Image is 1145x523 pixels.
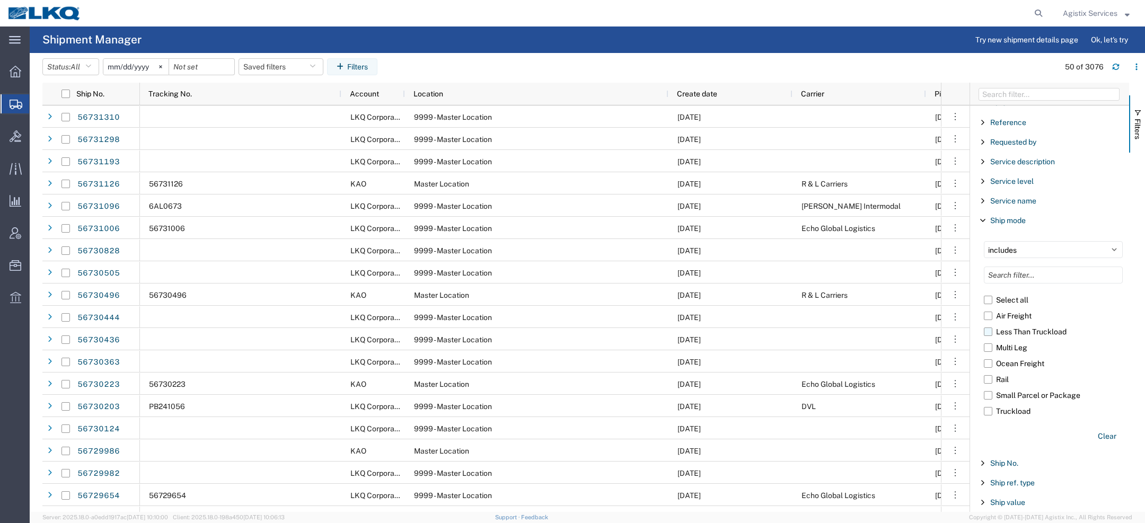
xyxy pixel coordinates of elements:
span: 09/09/2025 [935,269,958,277]
label: Rail [984,371,1123,387]
span: R & L Carriers [801,291,848,299]
span: 09/05/2025 [677,335,701,344]
span: 09/05/2025 [677,246,701,255]
span: KAO [350,447,366,455]
span: 9999 - Master Location [414,113,492,121]
span: 09/08/2025 [935,291,958,299]
a: 56730496 [77,287,120,304]
label: Small Parcel or Package [984,387,1123,403]
span: 09/08/2025 [935,135,958,144]
span: KAO [350,380,366,388]
a: 56731193 [77,154,120,171]
span: 09/05/2025 [677,202,701,210]
a: 56731298 [77,131,120,148]
span: 9999 - Master Location [414,202,492,210]
span: Master Location [414,380,469,388]
span: PB241056 [149,402,185,411]
span: 09/08/2025 [935,335,958,344]
span: 9999 - Master Location [414,269,492,277]
a: 56729654 [77,487,120,504]
span: 09/08/2025 [935,202,958,210]
a: 56731310 [77,109,120,126]
span: 09/05/2025 [677,380,701,388]
button: Status:All [42,58,99,75]
span: Ship No. [990,459,1018,467]
span: 9999 - Master Location [414,135,492,144]
span: R & L Carriers [801,180,848,188]
a: 56730436 [77,332,120,349]
span: DVL [801,402,816,411]
input: Not set [169,59,234,75]
span: Carrier [801,90,824,98]
span: 9999 - Master Location [414,424,492,433]
span: Agistix Services [1063,7,1117,19]
span: LKQ Corporation [350,224,407,233]
span: 09/05/2025 [677,402,701,411]
span: 9999 - Master Location [414,469,492,477]
span: Service level [990,177,1034,185]
label: Air Freight [984,308,1123,324]
span: Account [350,90,379,98]
span: 56730223 [149,380,186,388]
span: 09/08/2025 [935,491,958,500]
span: 09/05/2025 [677,491,701,500]
button: Clear [1091,428,1123,445]
span: 09/08/2025 [935,402,958,411]
span: LKQ Corporation [350,491,407,500]
label: Multi Leg [984,340,1123,356]
span: Master Location [414,291,469,299]
span: Server: 2025.18.0-a0edd1917ac [42,514,168,520]
span: Echo Global Logistics [801,224,875,233]
span: 09/08/2025 [935,447,958,455]
a: 56730444 [77,309,120,326]
span: 09/05/2025 [677,180,701,188]
span: 09/10/2025 [935,358,958,366]
span: 09/05/2025 [677,113,701,121]
span: 09/05/2025 [677,291,701,299]
span: 9999 - Master Location [414,358,492,366]
span: Reference [990,118,1026,127]
a: 56729982 [77,465,120,482]
a: Support [495,514,522,520]
span: Requested by [990,138,1036,146]
button: Ok, let's try [1082,31,1137,48]
span: LKQ Corporation [350,424,407,433]
span: 09/05/2025 [677,424,701,433]
span: 56729654 [149,491,186,500]
span: 56731126 [149,180,183,188]
span: LKQ Corporation [350,469,407,477]
span: 6AL0673 [149,202,182,210]
span: 09/05/2025 [677,135,701,144]
span: 9999 - Master Location [414,335,492,344]
span: 09/09/2025 [935,246,958,255]
span: 09/10/2025 [935,180,958,188]
span: 56730496 [149,291,187,299]
input: Filter Columns Input [979,88,1120,101]
span: Ship ref. type [990,478,1035,487]
span: LKQ Corporation [350,313,407,322]
a: 56730203 [77,398,120,415]
label: Ocean Freight [984,356,1123,371]
span: 09/09/2025 [935,113,958,121]
span: Tracking No. [148,90,192,98]
button: Saved filters [239,58,323,75]
span: 09/23/2025 [935,424,958,433]
button: Filters [327,58,377,75]
a: 56730223 [77,376,120,393]
a: Feedback [521,514,548,520]
span: 09/05/2025 [677,313,701,322]
span: Location [413,90,443,98]
span: LKQ Corporation [350,402,407,411]
span: 56731006 [149,224,185,233]
label: Truckload [984,403,1123,419]
span: Pickup date [935,90,975,98]
span: 09/06/2025 [935,313,958,322]
span: JB Hunt Intermodal [801,202,901,210]
label: Less Than Truckload [984,324,1123,340]
a: 56731126 [77,176,120,193]
span: 09/08/2025 [935,224,958,233]
span: LKQ Corporation [350,157,407,166]
span: Client: 2025.18.0-198a450 [173,514,285,520]
input: Not set [103,59,169,75]
span: 09/05/2025 [677,269,701,277]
